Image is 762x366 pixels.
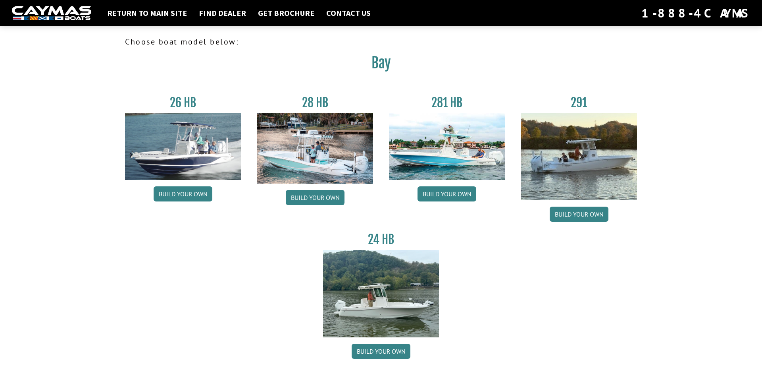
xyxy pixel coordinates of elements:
a: Build your own [286,190,344,205]
h3: 28 HB [257,95,373,110]
h2: Bay [125,54,637,76]
img: 291_Thumbnail.jpg [521,113,637,200]
a: Find Dealer [195,8,250,18]
img: 24_HB_thumbnail.jpg [323,250,439,337]
img: 28_hb_thumbnail_for_caymas_connect.jpg [257,113,373,184]
h3: 26 HB [125,95,241,110]
a: Get Brochure [254,8,318,18]
a: Contact Us [322,8,375,18]
h3: 291 [521,95,637,110]
div: 1-888-4CAYMAS [641,4,750,22]
img: 26_new_photo_resized.jpg [125,113,241,180]
a: Return to main site [103,8,191,18]
a: Build your own [352,344,410,359]
img: white-logo-c9c8dbefe5ff5ceceb0f0178aa75bf4bb51f6bca0971e226c86eb53dfe498488.png [12,6,91,21]
p: Choose boat model below: [125,36,637,48]
h3: 24 HB [323,232,439,247]
a: Build your own [418,186,476,201]
a: Build your own [154,186,212,201]
h3: 281 HB [389,95,505,110]
a: Build your own [550,207,608,222]
img: 28-hb-twin.jpg [389,113,505,180]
